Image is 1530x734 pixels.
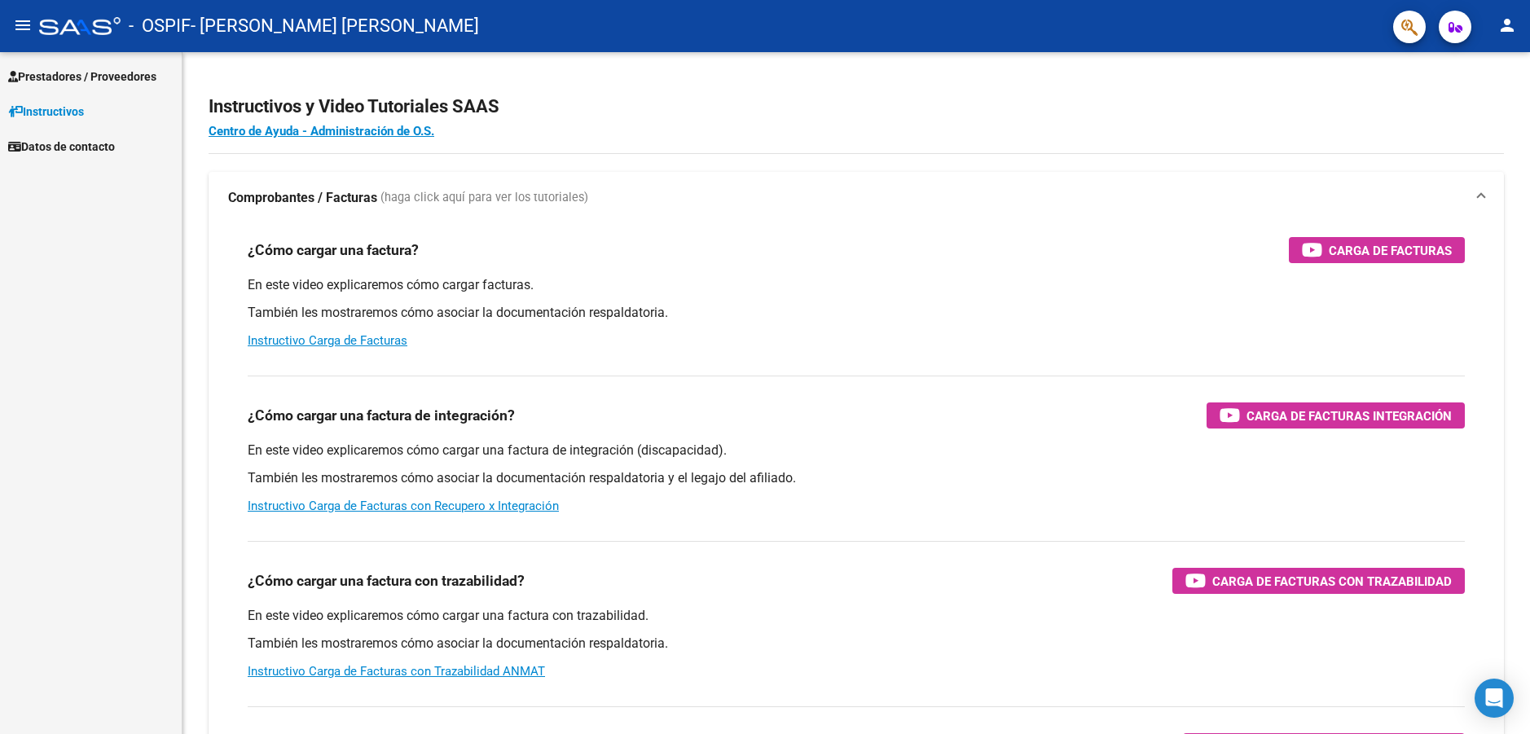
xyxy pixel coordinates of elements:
[248,333,407,348] a: Instructivo Carga de Facturas
[248,304,1465,322] p: También les mostraremos cómo asociar la documentación respaldatoria.
[1207,402,1465,429] button: Carga de Facturas Integración
[248,635,1465,653] p: También les mostraremos cómo asociar la documentación respaldatoria.
[248,569,525,592] h3: ¿Cómo cargar una factura con trazabilidad?
[1497,15,1517,35] mat-icon: person
[1172,568,1465,594] button: Carga de Facturas con Trazabilidad
[248,442,1465,459] p: En este video explicaremos cómo cargar una factura de integración (discapacidad).
[380,189,588,207] span: (haga click aquí para ver los tutoriales)
[248,404,515,427] h3: ¿Cómo cargar una factura de integración?
[8,138,115,156] span: Datos de contacto
[248,239,419,262] h3: ¿Cómo cargar una factura?
[228,189,377,207] strong: Comprobantes / Facturas
[248,607,1465,625] p: En este video explicaremos cómo cargar una factura con trazabilidad.
[1475,679,1514,718] div: Open Intercom Messenger
[1289,237,1465,263] button: Carga de Facturas
[1329,240,1452,261] span: Carga de Facturas
[8,68,156,86] span: Prestadores / Proveedores
[13,15,33,35] mat-icon: menu
[1246,406,1452,426] span: Carga de Facturas Integración
[248,469,1465,487] p: También les mostraremos cómo asociar la documentación respaldatoria y el legajo del afiliado.
[248,276,1465,294] p: En este video explicaremos cómo cargar facturas.
[8,103,84,121] span: Instructivos
[248,499,559,513] a: Instructivo Carga de Facturas con Recupero x Integración
[248,664,545,679] a: Instructivo Carga de Facturas con Trazabilidad ANMAT
[191,8,479,44] span: - [PERSON_NAME] [PERSON_NAME]
[209,172,1504,224] mat-expansion-panel-header: Comprobantes / Facturas (haga click aquí para ver los tutoriales)
[209,91,1504,122] h2: Instructivos y Video Tutoriales SAAS
[129,8,191,44] span: - OSPIF
[1212,571,1452,591] span: Carga de Facturas con Trazabilidad
[209,124,434,138] a: Centro de Ayuda - Administración de O.S.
